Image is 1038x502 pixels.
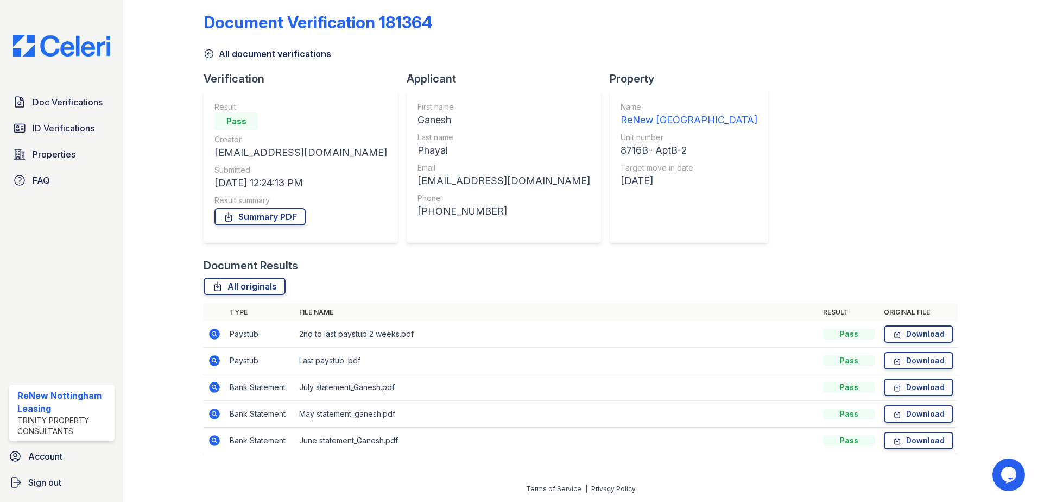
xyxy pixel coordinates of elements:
span: Account [28,450,62,463]
div: [DATE] [621,173,757,189]
a: Download [884,405,953,423]
div: Phone [417,193,590,204]
span: Doc Verifications [33,96,103,109]
div: Submitted [214,165,387,175]
a: Download [884,352,953,369]
div: Unit number [621,132,757,143]
div: [EMAIL_ADDRESS][DOMAIN_NAME] [417,173,590,189]
span: FAQ [33,174,50,187]
a: Download [884,432,953,449]
td: Bank Statement [225,428,295,454]
td: Last paystub .pdf [295,348,819,374]
a: Privacy Policy [591,485,636,493]
div: Pass [823,329,875,340]
div: 8716B- AptB-2 [621,143,757,158]
div: Target move in date [621,162,757,173]
div: Property [610,71,777,86]
th: Original file [879,304,958,321]
div: [DATE] 12:24:13 PM [214,175,387,191]
a: All originals [204,278,286,295]
span: ID Verifications [33,122,94,135]
td: Bank Statement [225,374,295,401]
a: Doc Verifications [9,91,115,113]
div: Ganesh [417,112,590,128]
div: Document Results [204,258,298,273]
span: Properties [33,148,75,161]
td: Paystub [225,321,295,348]
td: 2nd to last paystub 2 weeks.pdf [295,321,819,348]
div: Pass [823,382,875,393]
a: Summary PDF [214,208,306,225]
div: ReNew [GEOGRAPHIC_DATA] [621,112,757,128]
a: Download [884,379,953,396]
td: June statement_Ganesh.pdf [295,428,819,454]
div: Pass [823,355,875,366]
a: Account [4,445,119,467]
div: Pass [823,409,875,419]
a: Terms of Service [526,485,581,493]
a: Properties [9,143,115,165]
div: | [585,485,587,493]
div: Verification [204,71,407,86]
td: May statement_ganesh.pdf [295,401,819,428]
div: [EMAIL_ADDRESS][DOMAIN_NAME] [214,145,387,160]
th: Result [819,304,879,321]
div: Document Verification 181364 [204,12,433,32]
div: Pass [823,435,875,446]
div: Trinity Property Consultants [17,415,110,437]
a: FAQ [9,170,115,191]
div: First name [417,102,590,112]
img: CE_Logo_Blue-a8612792a0a2168367f1c8372b55b34899dd931a85d93a1a3d3e32e68fde9ad4.png [4,35,119,57]
a: Sign out [4,472,119,493]
span: Sign out [28,476,61,489]
a: All document verifications [204,47,331,60]
div: [PHONE_NUMBER] [417,204,590,219]
td: Bank Statement [225,401,295,428]
td: July statement_Ganesh.pdf [295,374,819,401]
div: ReNew Nottingham Leasing [17,389,110,415]
div: Result [214,102,387,112]
div: Pass [214,112,258,130]
div: Last name [417,132,590,143]
div: Result summary [214,195,387,206]
div: Applicant [407,71,610,86]
th: File name [295,304,819,321]
a: ID Verifications [9,117,115,139]
div: Name [621,102,757,112]
td: Paystub [225,348,295,374]
th: Type [225,304,295,321]
iframe: chat widget [992,459,1027,491]
div: Creator [214,134,387,145]
a: Download [884,325,953,343]
div: Phayal [417,143,590,158]
a: Name ReNew [GEOGRAPHIC_DATA] [621,102,757,128]
div: Email [417,162,590,173]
